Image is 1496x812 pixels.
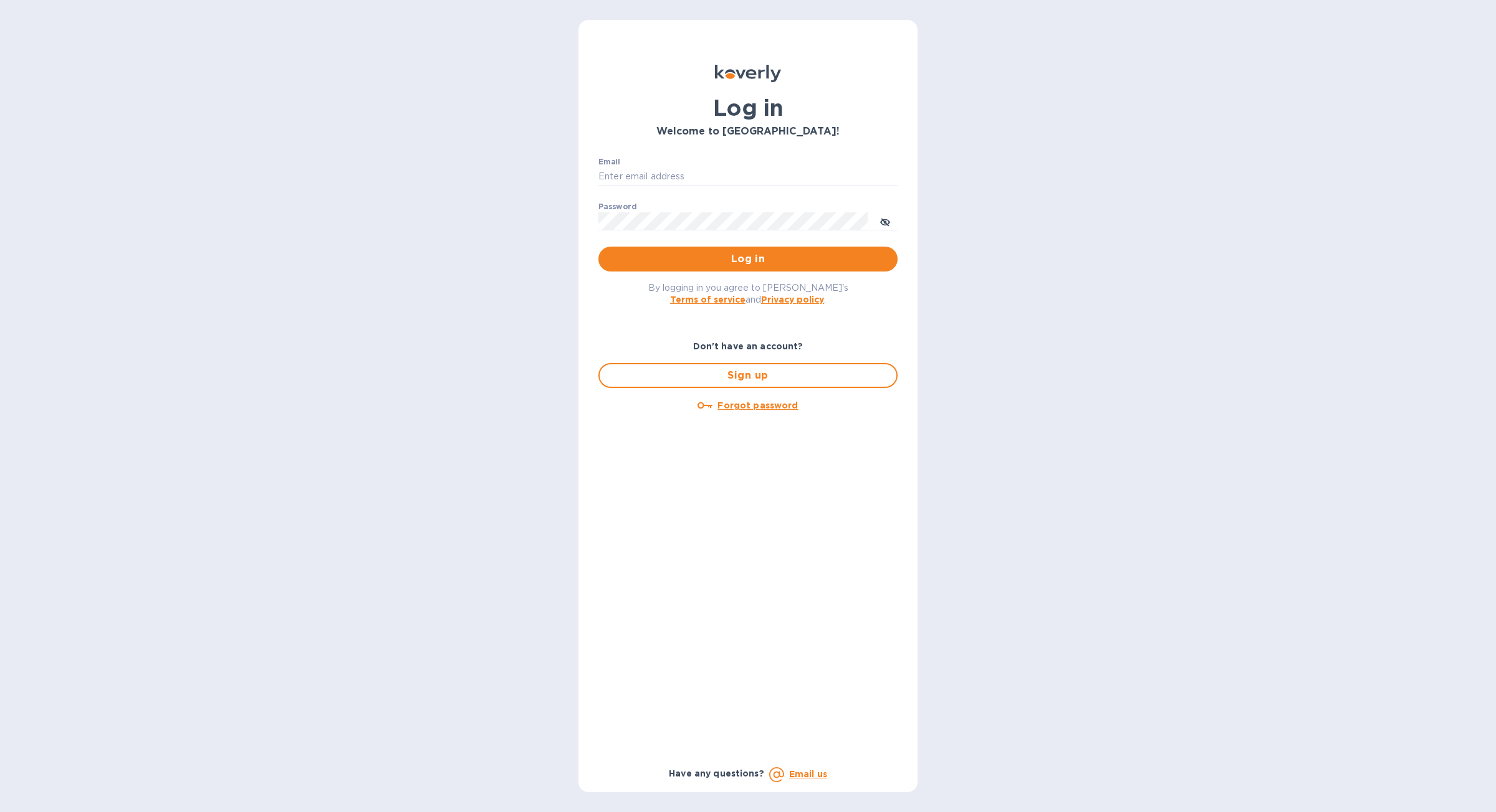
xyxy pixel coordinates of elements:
u: Forgot password [717,400,798,410]
button: toggle password visibility [873,209,898,234]
h1: Log in [598,95,898,121]
button: Sign up [598,363,898,388]
a: Email us [789,769,827,779]
h3: Welcome to [GEOGRAPHIC_DATA]! [598,126,898,138]
img: Koverly [715,65,781,82]
span: Log in [608,252,888,267]
label: Email [598,158,620,166]
a: Privacy policy [761,295,824,304]
span: By logging in you agree to [PERSON_NAME]'s and . [648,283,848,304]
b: Have any questions? [669,768,764,778]
b: Don't have an account? [693,341,803,351]
label: Password [598,203,636,210]
span: Sign up [610,368,886,383]
button: Log in [598,247,898,271]
a: Terms of service [670,295,746,304]
input: Enter email address [598,168,898,186]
